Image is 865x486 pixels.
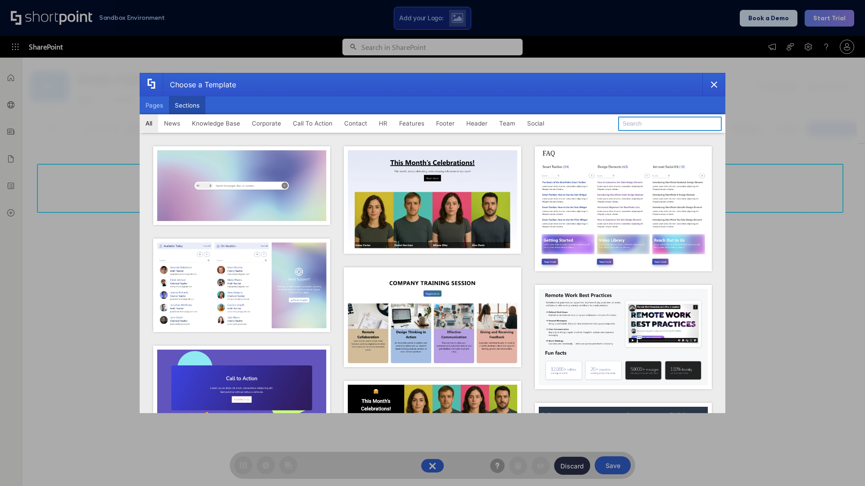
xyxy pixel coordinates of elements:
[140,73,725,413] div: template selector
[373,114,393,132] button: HR
[186,114,246,132] button: Knowledge Base
[140,96,169,114] button: Pages
[618,117,722,131] input: Search
[338,114,373,132] button: Contact
[163,73,236,96] div: Choose a Template
[430,114,460,132] button: Footer
[287,114,338,132] button: Call To Action
[521,114,550,132] button: Social
[460,114,493,132] button: Header
[158,114,186,132] button: News
[169,96,205,114] button: Sections
[820,443,865,486] iframe: Chat Widget
[393,114,430,132] button: Features
[493,114,521,132] button: Team
[246,114,287,132] button: Corporate
[140,114,158,132] button: All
